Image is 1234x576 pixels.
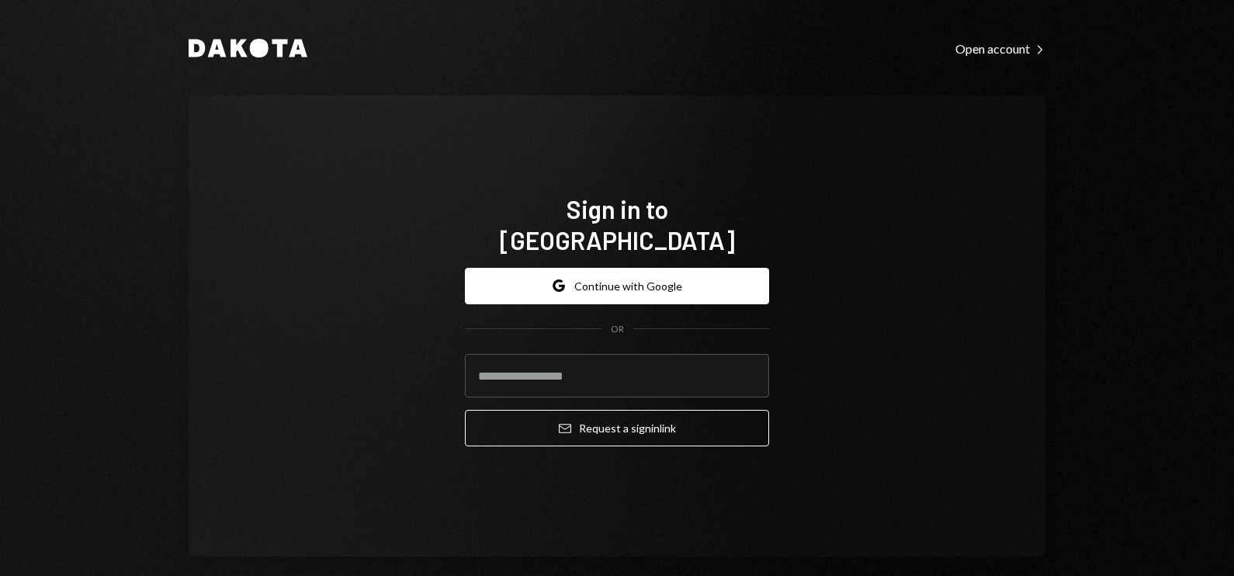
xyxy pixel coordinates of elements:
div: OR [611,323,624,336]
button: Request a signinlink [465,410,769,446]
h1: Sign in to [GEOGRAPHIC_DATA] [465,193,769,255]
a: Open account [955,40,1045,57]
div: Open account [955,41,1045,57]
button: Continue with Google [465,268,769,304]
